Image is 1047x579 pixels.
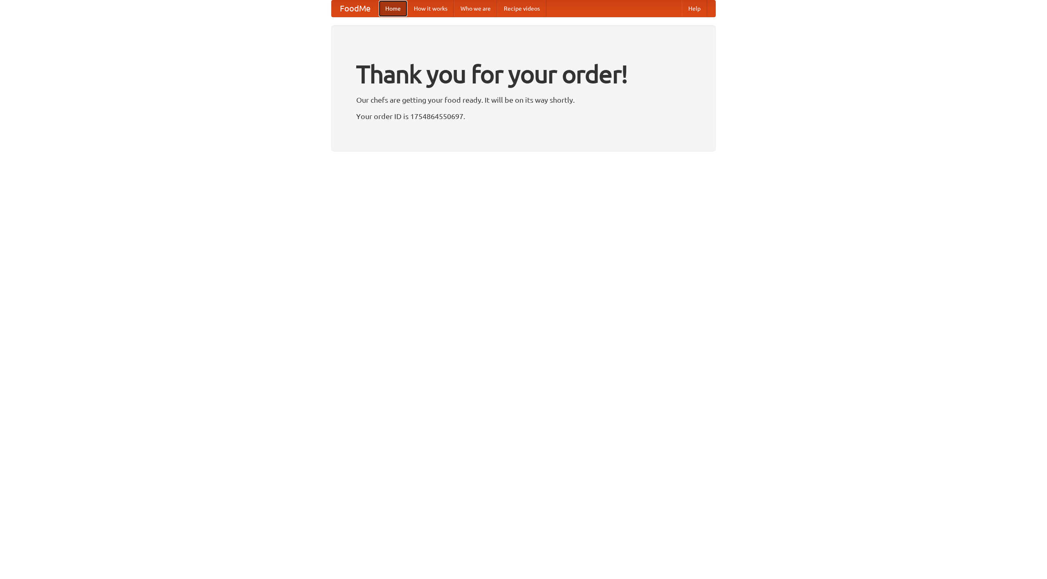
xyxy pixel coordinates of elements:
[497,0,546,17] a: Recipe videos
[356,54,691,94] h1: Thank you for your order!
[332,0,379,17] a: FoodMe
[407,0,454,17] a: How it works
[454,0,497,17] a: Who we are
[356,94,691,106] p: Our chefs are getting your food ready. It will be on its way shortly.
[356,110,691,122] p: Your order ID is 1754864550697.
[379,0,407,17] a: Home
[682,0,707,17] a: Help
